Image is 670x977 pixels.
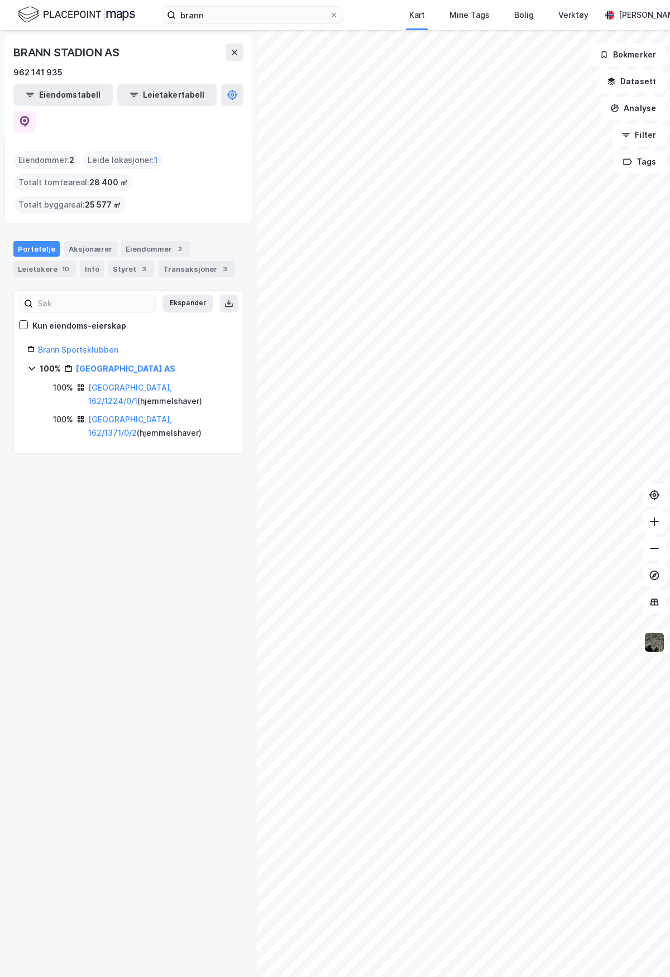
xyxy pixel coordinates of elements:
[89,176,128,189] span: 28 400 ㎡
[85,198,121,211] span: 25 577 ㎡
[409,8,425,22] div: Kart
[612,124,666,146] button: Filter
[14,174,132,191] div: Totalt tomteareal :
[13,84,113,106] button: Eiendomstabell
[219,263,231,275] div: 3
[88,381,229,408] div: ( hjemmelshaver )
[117,84,217,106] button: Leietakertabell
[80,261,104,277] div: Info
[13,261,76,277] div: Leietakere
[644,632,665,653] img: 9k=
[14,196,126,214] div: Totalt byggareal :
[60,263,71,275] div: 10
[38,345,118,354] a: Brann Sportsklubben
[18,5,135,25] img: logo.f888ab2527a4732fd821a326f86c7f29.svg
[53,413,73,426] div: 100%
[514,8,534,22] div: Bolig
[69,153,74,167] span: 2
[449,8,490,22] div: Mine Tags
[13,44,122,61] div: BRANN STADION AS
[590,44,666,66] button: Bokmerker
[601,97,666,119] button: Analyse
[174,243,185,254] div: 2
[33,295,155,312] input: Søk
[76,364,175,373] a: [GEOGRAPHIC_DATA] AS
[159,261,235,277] div: Transaksjoner
[88,415,172,437] a: [GEOGRAPHIC_DATA], 162/1371/0/2
[614,151,666,173] button: Tags
[614,923,670,977] iframe: Chat Widget
[176,7,329,23] input: Søk på adresse, matrikkel, gårdeiere, leietakere eller personer
[53,381,73,394] div: 100%
[154,153,158,167] span: 1
[614,923,670,977] div: Kontrollprogram for chat
[88,383,172,406] a: [GEOGRAPHIC_DATA], 162/1224/0/1
[121,241,190,257] div: Eiendommer
[13,66,63,79] div: 962 141 935
[558,8,588,22] div: Verktøy
[40,362,61,376] div: 100%
[108,261,154,277] div: Styret
[83,151,162,169] div: Leide lokasjoner :
[88,413,229,440] div: ( hjemmelshaver )
[138,263,150,275] div: 3
[64,241,117,257] div: Aksjonærer
[162,295,213,312] button: Ekspander
[13,241,60,257] div: Portefølje
[14,151,79,169] div: Eiendommer :
[597,70,666,93] button: Datasett
[32,319,126,333] div: Kun eiendoms-eierskap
